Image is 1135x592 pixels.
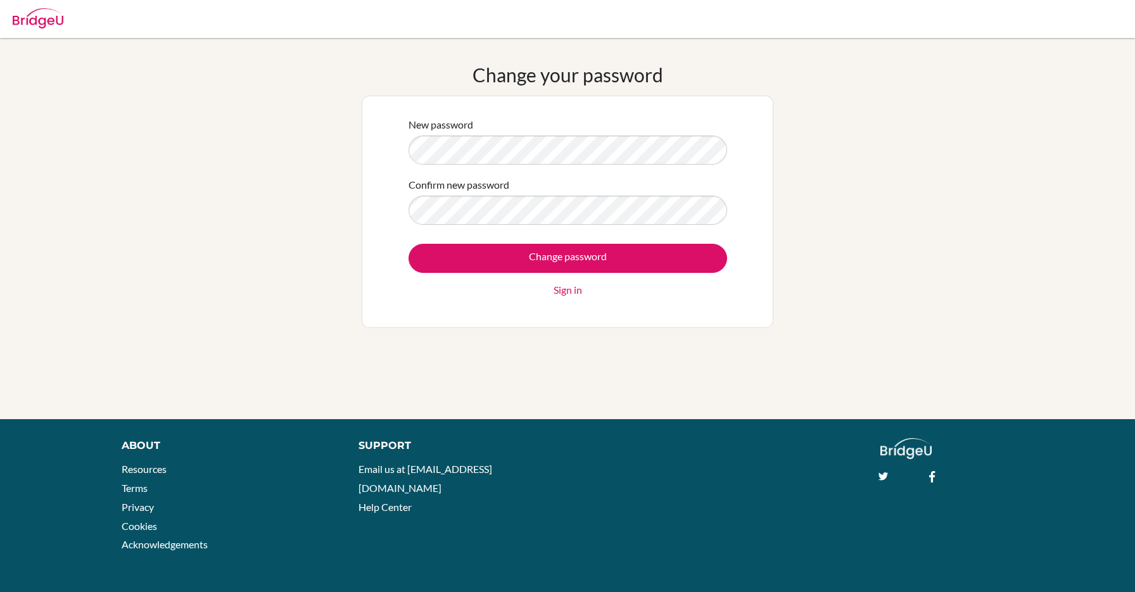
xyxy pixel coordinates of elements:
[122,501,154,513] a: Privacy
[358,438,553,453] div: Support
[358,463,492,494] a: Email us at [EMAIL_ADDRESS][DOMAIN_NAME]
[122,538,208,550] a: Acknowledgements
[409,117,473,132] label: New password
[409,244,727,273] input: Change password
[122,482,148,494] a: Terms
[409,177,509,192] label: Confirm new password
[358,501,412,513] a: Help Center
[122,438,331,453] div: About
[122,463,167,475] a: Resources
[13,8,63,28] img: Bridge-U
[472,63,663,86] h1: Change your password
[122,520,157,532] a: Cookies
[554,282,582,298] a: Sign in
[880,438,932,459] img: logo_white@2x-f4f0deed5e89b7ecb1c2cc34c3e3d731f90f0f143d5ea2071677605dd97b5244.png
